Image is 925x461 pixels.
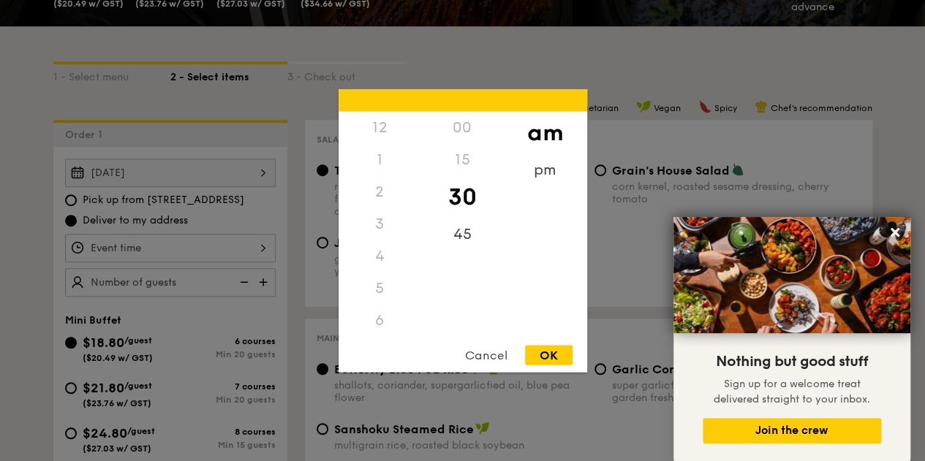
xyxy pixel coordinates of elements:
[339,143,421,175] div: 1
[673,217,910,333] img: DSC07876-Edit02-Large.jpeg
[339,207,421,240] div: 3
[339,111,421,143] div: 12
[421,111,504,143] div: 00
[525,345,573,365] div: OK
[421,175,504,218] div: 30
[421,143,504,175] div: 15
[339,175,421,207] div: 2
[450,345,522,365] div: Cancel
[504,111,586,153] div: am
[339,240,421,272] div: 4
[716,353,868,370] span: Nothing but good stuff
[421,218,504,250] div: 45
[703,418,881,443] button: Join the crew
[714,378,870,405] span: Sign up for a welcome treat delivered straight to your inbox.
[883,221,907,244] button: Close
[339,272,421,304] div: 5
[339,304,421,336] div: 6
[504,153,586,186] div: pm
